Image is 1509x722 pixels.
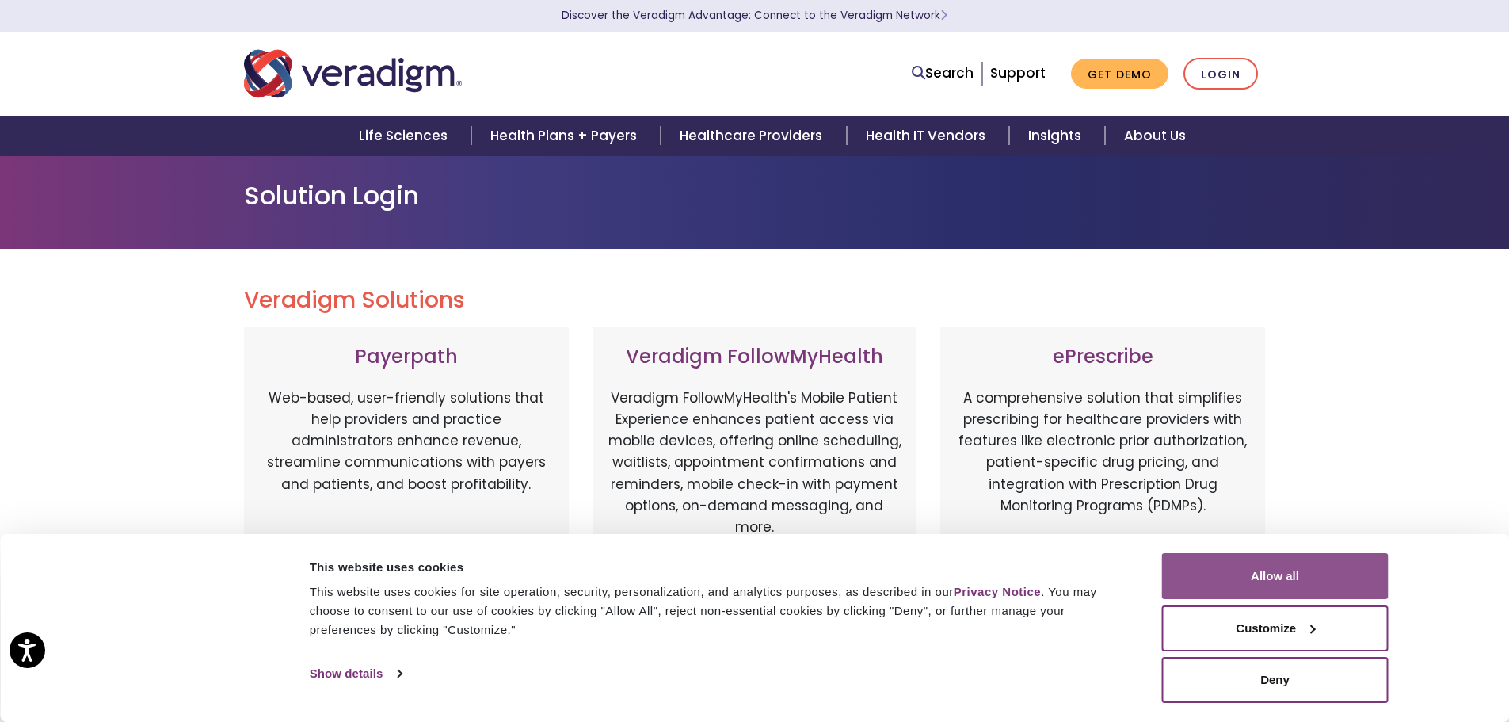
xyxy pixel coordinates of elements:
[990,63,1046,82] a: Support
[471,116,661,156] a: Health Plans + Payers
[244,48,462,100] img: Veradigm logo
[608,346,901,369] h3: Veradigm FollowMyHealth
[260,346,553,369] h3: Payerpath
[260,388,553,554] p: Web-based, user-friendly solutions that help providers and practice administrators enhance revenu...
[1162,605,1389,651] button: Customize
[956,346,1249,369] h3: ePrescribe
[912,63,974,84] a: Search
[244,287,1266,314] h2: Veradigm Solutions
[954,585,1041,598] a: Privacy Notice
[1205,608,1490,703] iframe: Drift Chat Widget
[1071,59,1168,90] a: Get Demo
[940,8,947,23] span: Learn More
[340,116,471,156] a: Life Sciences
[562,8,947,23] a: Discover the Veradigm Advantage: Connect to the Veradigm NetworkLearn More
[1183,58,1258,90] a: Login
[608,388,901,538] p: Veradigm FollowMyHealth's Mobile Patient Experience enhances patient access via mobile devices, o...
[310,662,402,686] a: Show details
[310,583,1126,640] div: This website uses cookies for site operation, security, personalization, and analytics purposes, ...
[661,116,846,156] a: Healthcare Providers
[1009,116,1105,156] a: Insights
[956,388,1249,554] p: A comprehensive solution that simplifies prescribing for healthcare providers with features like ...
[1162,657,1389,703] button: Deny
[847,116,1009,156] a: Health IT Vendors
[1162,553,1389,599] button: Allow all
[1105,116,1205,156] a: About Us
[310,558,1126,577] div: This website uses cookies
[244,181,1266,211] h1: Solution Login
